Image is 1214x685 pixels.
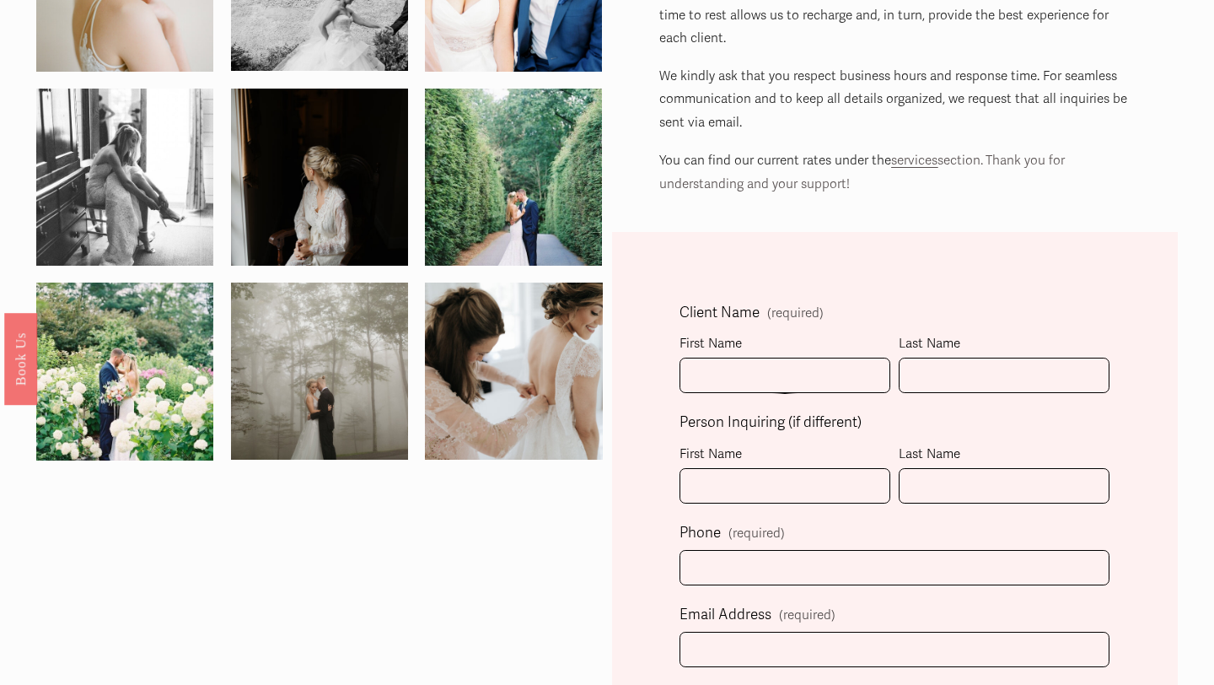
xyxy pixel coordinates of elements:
div: Last Name [899,332,1109,357]
span: (required) [767,307,824,320]
span: Client Name [680,300,760,326]
span: Person Inquiring (if different) [680,410,862,436]
span: (required) [728,527,785,540]
span: Email Address [680,602,771,628]
a: services [891,153,937,168]
img: 14231398_1259601320717584_5710543027062833933_o.jpg [36,59,213,294]
span: Phone [680,520,721,547]
img: a&b-122.jpg [186,89,452,266]
p: You can find our current rates under the [659,148,1130,196]
img: 14241554_1259623257382057_8150699157505122959_o.jpg [425,59,602,294]
img: a&b-249.jpg [186,283,452,460]
div: First Name [680,443,890,467]
span: (required) [779,604,835,627]
img: ASW-178.jpg [381,283,647,460]
span: section. Thank you for understanding and your support! [659,153,1068,191]
div: Last Name [899,443,1109,467]
a: Book Us [4,313,37,405]
div: First Name [680,332,890,357]
p: We kindly ask that you respect business hours and response time. For seamless communication and t... [659,65,1130,134]
img: 14305484_1259623107382072_1992716122685880553_o.jpg [36,254,213,489]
